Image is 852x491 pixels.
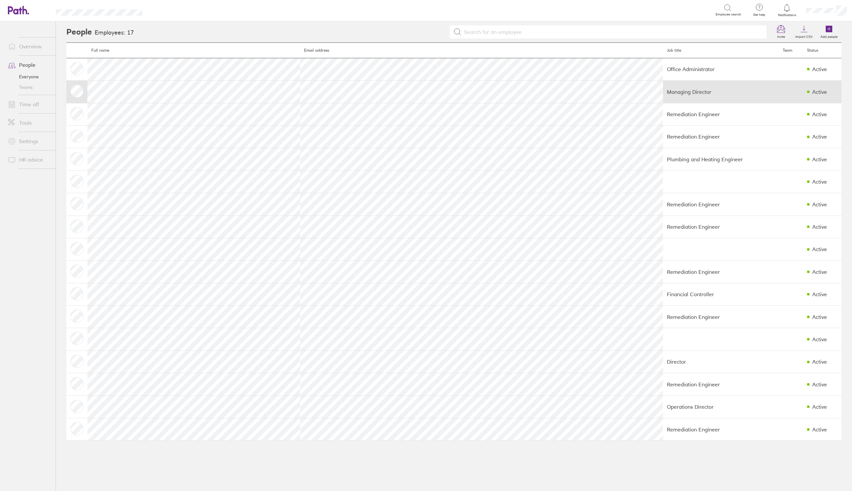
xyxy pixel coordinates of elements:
[3,153,56,166] a: HR advice
[663,193,779,216] td: Remediation Engineer
[716,13,741,16] span: Employee search
[773,33,789,39] label: Invite
[663,396,779,418] td: Operations Director
[87,43,300,58] th: Full name
[816,33,841,39] label: Add people
[3,135,56,148] a: Settings
[812,179,827,185] div: Active
[95,29,134,36] h3: Employees: 17
[663,418,779,441] td: Remediation Engineer
[803,43,841,58] th: Status
[812,269,827,275] div: Active
[779,43,803,58] th: Team
[812,291,827,297] div: Active
[812,381,827,387] div: Active
[816,21,841,42] a: Add people
[3,82,56,92] a: Teams
[812,314,827,320] div: Active
[663,350,779,373] td: Director
[812,359,827,365] div: Active
[663,125,779,148] td: Remediation Engineer
[663,283,779,305] td: Financial Controller
[461,26,763,38] input: Search for an employee
[770,21,792,42] a: Invite
[812,246,827,252] div: Active
[3,58,56,71] a: People
[663,43,779,58] th: Job title
[3,98,56,111] a: Time off
[663,216,779,238] td: Remediation Engineer
[792,21,816,42] a: Import CSV
[812,426,827,432] div: Active
[3,40,56,53] a: Overview
[812,156,827,162] div: Active
[812,134,827,140] div: Active
[812,224,827,230] div: Active
[66,21,92,42] h2: People
[663,103,779,125] td: Remediation Engineer
[812,66,827,72] div: Active
[792,33,816,39] label: Import CSV
[663,58,779,80] td: Office Administrator
[812,89,827,95] div: Active
[663,306,779,328] td: Remediation Engineer
[748,13,770,17] span: Get help
[3,71,56,82] a: Everyone
[300,43,663,58] th: Email address
[776,3,798,17] a: Notifications
[663,148,779,170] td: Plumbing and Heating Engineer
[663,81,779,103] td: Managing Director
[776,13,798,17] span: Notifications
[812,404,827,410] div: Active
[663,373,779,396] td: Remediation Engineer
[3,116,56,129] a: Tools
[663,261,779,283] td: Remediation Engineer
[160,7,177,13] div: Search
[812,201,827,207] div: Active
[812,111,827,117] div: Active
[812,336,827,342] div: Active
